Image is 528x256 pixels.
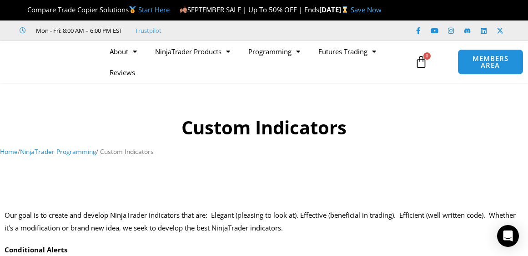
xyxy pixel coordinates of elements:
img: ⌛ [342,6,348,13]
img: LogoAI | Affordable Indicators – NinjaTrader [5,46,103,78]
span: MEMBERS AREA [467,55,514,69]
img: 🥇 [129,6,136,13]
a: Reviews [101,62,144,83]
span: Compare Trade Copier Solutions [20,5,170,14]
img: 🍂 [180,6,187,13]
a: Trustpilot [135,25,161,36]
img: 🏆 [20,6,27,13]
strong: [DATE] [319,5,351,14]
a: About [101,41,146,62]
a: NinjaTrader Programming [20,147,96,156]
a: Futures Trading [309,41,385,62]
a: Start Here [138,5,170,14]
nav: Menu [101,41,412,83]
a: Save Now [351,5,382,14]
a: Programming [239,41,309,62]
span: 0 [423,52,431,60]
a: NinjaTrader Products [146,41,239,62]
a: MEMBERS AREA [458,49,523,75]
span: Mon - Fri: 8:00 AM – 6:00 PM EST [34,25,122,36]
a: 0 [401,49,441,75]
div: Open Intercom Messenger [497,225,519,247]
strong: Conditional Alerts [5,245,67,254]
span: SEPTEMBER SALE | Up To 50% OFF | Ends [180,5,319,14]
div: Our goal is to create and develop NinjaTrader indicators that are: Elegant (pleasing to look at).... [5,209,523,235]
